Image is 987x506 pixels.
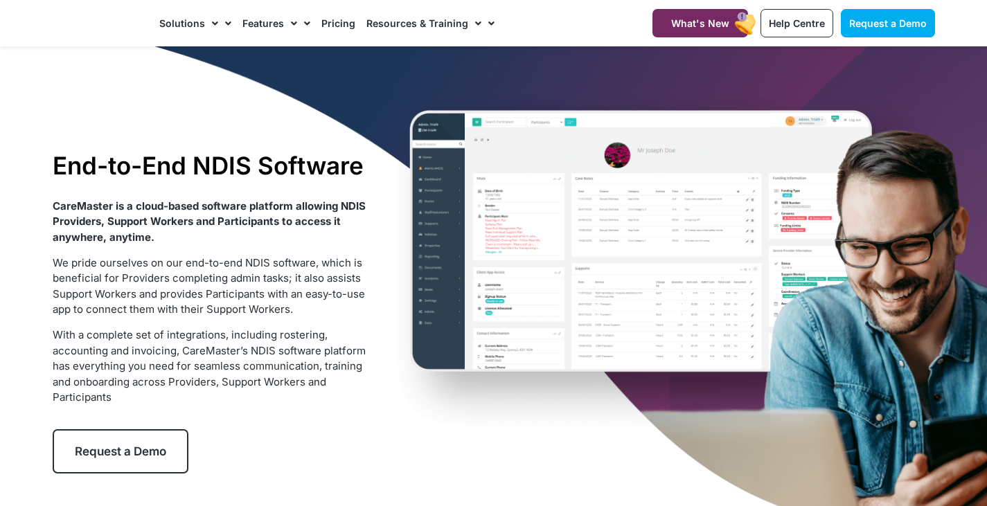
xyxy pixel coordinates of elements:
span: Request a Demo [75,444,166,458]
img: CareMaster Logo [53,13,146,34]
p: With a complete set of integrations, including rostering, accounting and invoicing, CareMaster’s ... [53,327,371,406]
a: Request a Demo [841,9,935,37]
span: We pride ourselves on our end-to-end NDIS software, which is beneficial for Providers completing ... [53,256,365,316]
strong: CareMaster is a cloud-based software platform allowing NDIS Providers, Support Workers and Partic... [53,199,366,244]
a: What's New [652,9,748,37]
a: Help Centre [761,9,833,37]
a: Request a Demo [53,429,188,473]
span: What's New [671,17,729,29]
span: Help Centre [769,17,825,29]
span: Request a Demo [849,17,927,29]
h1: End-to-End NDIS Software [53,151,371,180]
